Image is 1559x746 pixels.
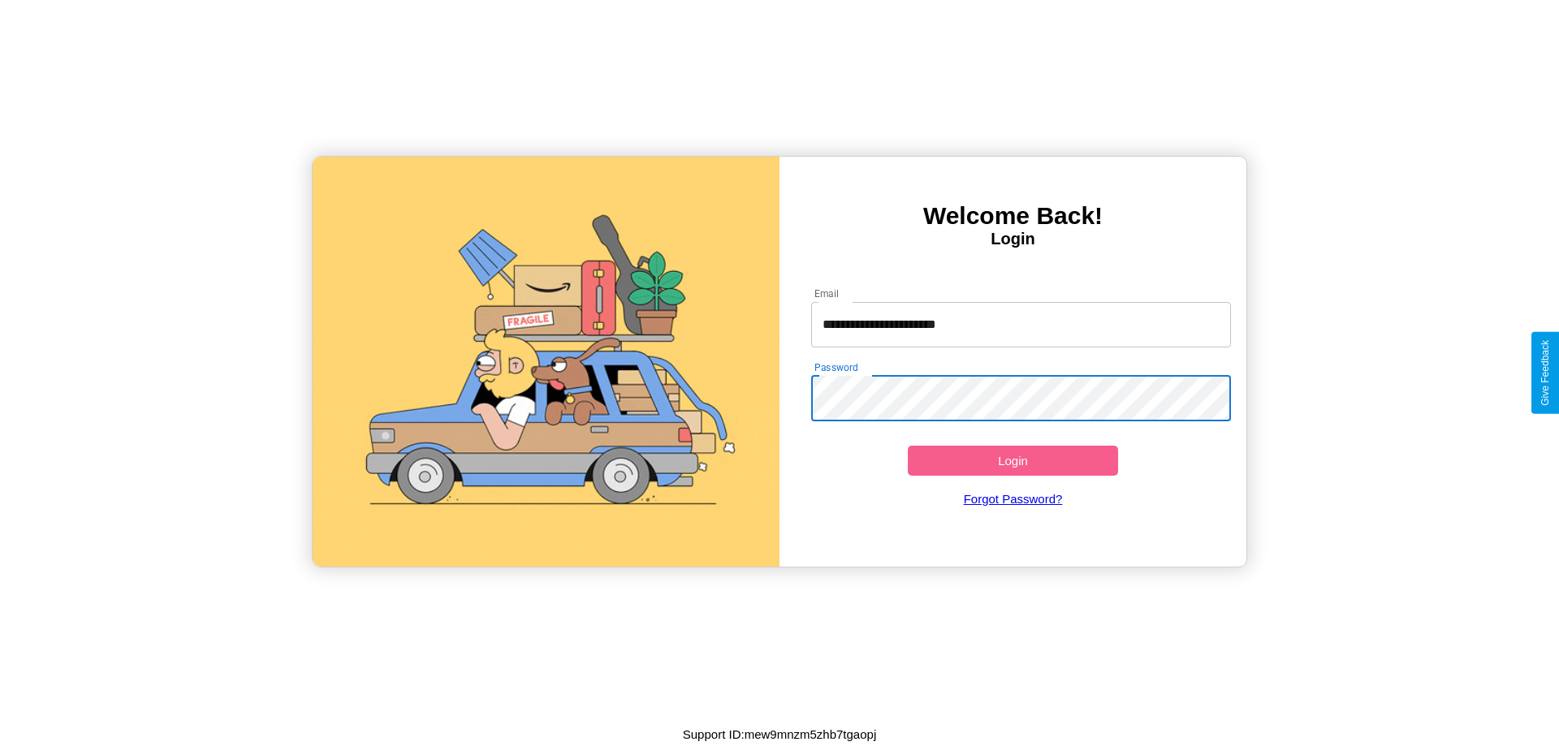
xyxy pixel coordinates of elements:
[908,446,1118,476] button: Login
[779,230,1246,248] h4: Login
[1540,340,1551,406] div: Give Feedback
[803,476,1224,522] a: Forgot Password?
[814,287,840,300] label: Email
[683,723,876,745] p: Support ID: mew9mnzm5zhb7tgaopj
[779,202,1246,230] h3: Welcome Back!
[814,360,857,374] label: Password
[313,157,779,567] img: gif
